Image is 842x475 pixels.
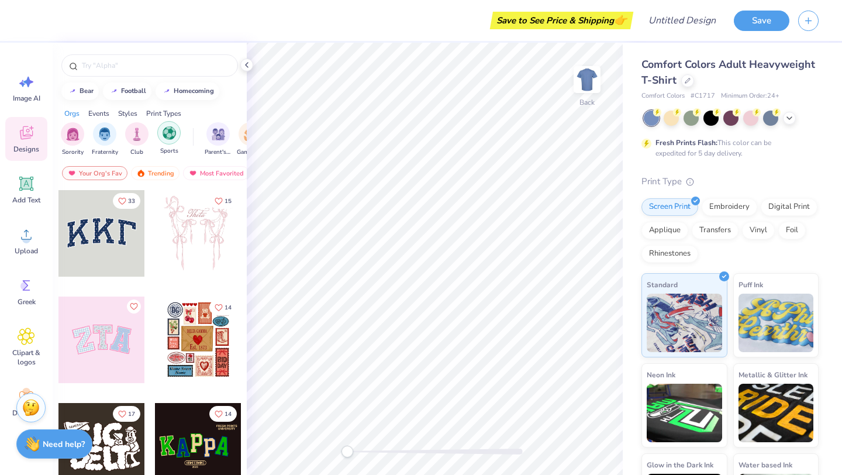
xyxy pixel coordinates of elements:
img: trend_line.gif [68,88,77,95]
div: Print Types [146,108,181,119]
img: Club Image [130,128,143,141]
span: Metallic & Glitter Ink [739,369,808,381]
span: Comfort Colors Adult Heavyweight T-Shirt [641,57,815,87]
div: Most Favorited [183,166,249,180]
img: trend_line.gif [109,88,119,95]
div: filter for Sorority [61,122,84,157]
div: Accessibility label [341,446,353,457]
img: Game Day Image [244,128,257,141]
img: Back [575,68,599,91]
button: filter button [157,122,181,157]
div: Rhinestones [641,245,698,263]
input: Untitled Design [639,9,725,32]
span: Club [130,148,143,157]
button: Like [113,406,140,422]
button: Like [209,300,237,315]
input: Try "Alpha" [81,60,230,71]
span: Fraternity [92,148,118,157]
span: Water based Ink [739,459,792,471]
img: Parent's Weekend Image [212,128,225,141]
img: Metallic & Glitter Ink [739,384,814,442]
div: Vinyl [742,222,775,239]
strong: Fresh Prints Flash: [655,138,717,147]
div: This color can be expedited for 5 day delivery. [655,137,799,159]
div: filter for Game Day [237,122,264,157]
span: Puff Ink [739,278,763,291]
div: Embroidery [702,198,757,216]
div: Styles [118,108,137,119]
div: Screen Print [641,198,698,216]
img: most_fav.gif [67,169,77,177]
div: filter for Fraternity [92,122,118,157]
span: Upload [15,246,38,256]
img: Sorority Image [66,128,80,141]
button: filter button [237,122,264,157]
button: Like [127,300,141,314]
span: 14 [225,411,232,417]
span: Image AI [13,94,40,103]
span: # C1717 [691,91,715,101]
button: filter button [61,122,84,157]
img: Sports Image [163,126,176,140]
span: Game Day [237,148,264,157]
span: Minimum Order: 24 + [721,91,779,101]
span: Comfort Colors [641,91,685,101]
div: Your Org's Fav [62,166,127,180]
img: Puff Ink [739,294,814,352]
img: Neon Ink [647,384,722,442]
span: Sorority [62,148,84,157]
div: Print Type [641,175,819,188]
div: filter for Parent's Weekend [205,122,232,157]
button: football [103,82,151,100]
span: 33 [128,198,135,204]
div: Applique [641,222,688,239]
div: filter for Sports [157,121,181,156]
span: Decorate [12,408,40,418]
span: Clipart & logos [7,348,46,367]
img: Fraternity Image [98,128,111,141]
div: Transfers [692,222,739,239]
button: Like [209,406,237,422]
span: Greek [18,297,36,307]
img: Standard [647,294,722,352]
img: most_fav.gif [188,169,198,177]
button: homecoming [156,82,219,100]
button: Save [734,11,789,31]
button: Like [113,193,140,209]
div: Orgs [64,108,80,119]
div: homecoming [174,88,214,94]
span: Sports [160,147,178,156]
div: bear [80,88,94,94]
div: filter for Club [125,122,149,157]
strong: Need help? [43,439,85,450]
span: Designs [13,144,39,154]
div: Events [88,108,109,119]
div: Back [579,97,595,108]
span: Glow in the Dark Ink [647,459,713,471]
button: filter button [205,122,232,157]
img: trending.gif [136,169,146,177]
span: 14 [225,305,232,311]
button: filter button [92,122,118,157]
div: Trending [131,166,180,180]
div: Foil [778,222,806,239]
span: Parent's Weekend [205,148,232,157]
span: Standard [647,278,678,291]
div: Save to See Price & Shipping [493,12,630,29]
span: 👉 [614,13,627,27]
button: Like [209,193,237,209]
div: football [121,88,146,94]
div: Digital Print [761,198,817,216]
img: trend_line.gif [162,88,171,95]
span: Add Text [12,195,40,205]
button: filter button [125,122,149,157]
span: 15 [225,198,232,204]
span: Neon Ink [647,369,675,381]
span: 17 [128,411,135,417]
button: bear [61,82,99,100]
